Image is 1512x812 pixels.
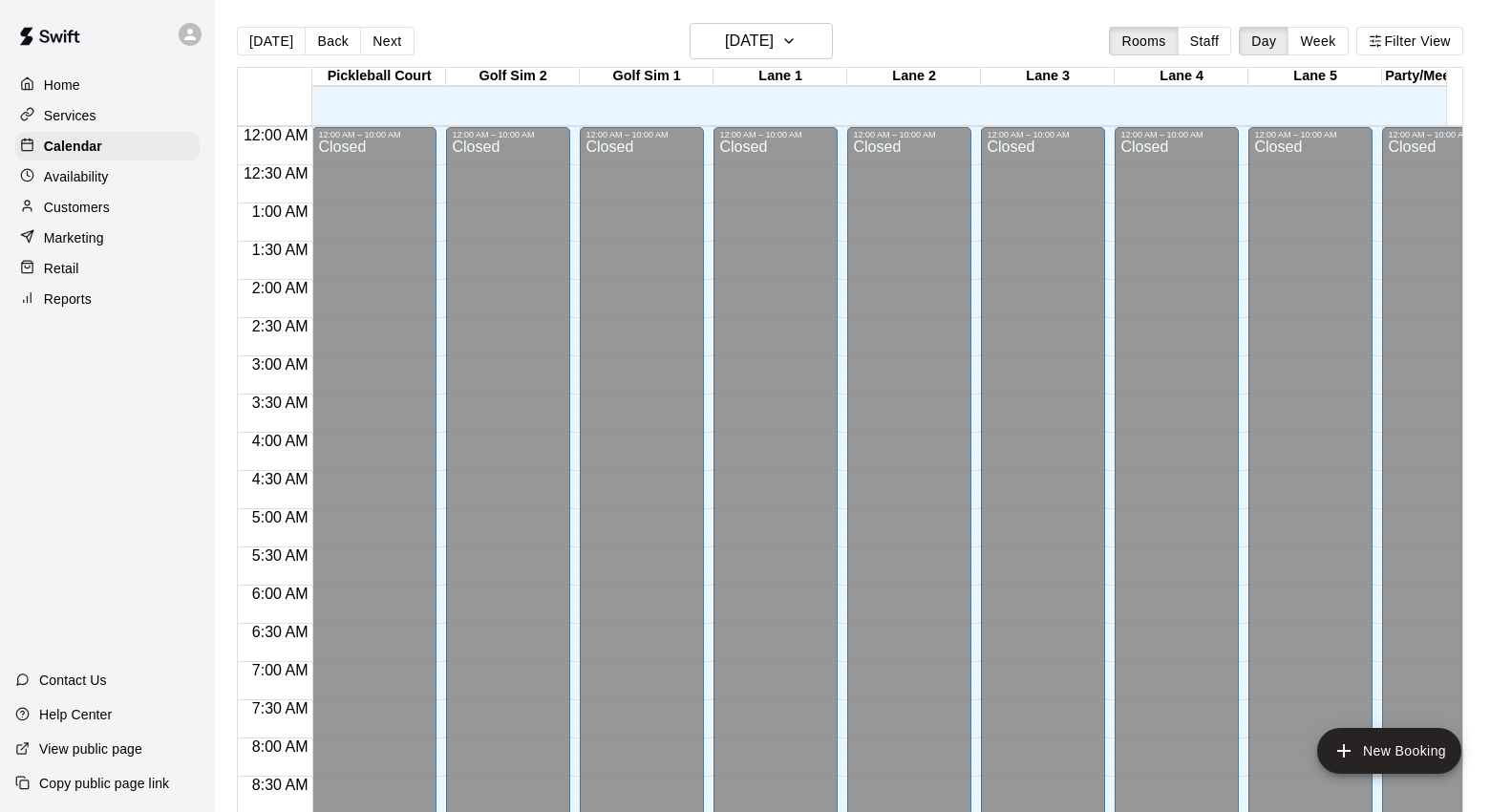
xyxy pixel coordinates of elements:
[312,68,446,86] div: Pickleball Court
[1178,27,1232,55] button: Staff
[690,23,833,59] button: [DATE]
[247,509,313,525] span: 5:00 AM
[1248,68,1382,86] div: Lane 5
[39,705,112,724] p: Help Center
[15,162,200,191] a: Availability
[719,130,832,139] div: 12:00 AM – 10:00 AM
[44,75,80,95] p: Home
[847,68,981,86] div: Lane 2
[247,547,313,564] span: 5:30 AM
[1356,27,1463,55] button: Filter View
[44,167,109,186] p: Availability
[360,27,414,55] button: Next
[987,130,1099,139] div: 12:00 AM – 10:00 AM
[318,130,431,139] div: 12:00 AM – 10:00 AM
[247,624,313,640] span: 6:30 AM
[1254,130,1367,139] div: 12:00 AM – 10:00 AM
[247,242,313,258] span: 1:30 AM
[586,130,698,139] div: 12:00 AM – 10:00 AM
[39,739,142,759] p: View public page
[39,774,169,793] p: Copy public page link
[247,662,313,678] span: 7:00 AM
[237,27,306,55] button: [DATE]
[15,254,200,283] a: Retail
[853,130,966,139] div: 12:00 AM – 10:00 AM
[239,127,313,143] span: 12:00 AM
[15,132,200,160] a: Calendar
[725,28,774,54] h6: [DATE]
[1120,130,1233,139] div: 12:00 AM – 10:00 AM
[247,433,313,449] span: 4:00 AM
[44,198,110,217] p: Customers
[580,68,713,86] div: Golf Sim 1
[247,586,313,602] span: 6:00 AM
[247,356,313,373] span: 3:00 AM
[247,777,313,793] span: 8:30 AM
[44,259,79,278] p: Retail
[305,27,361,55] button: Back
[15,193,200,222] a: Customers
[713,68,847,86] div: Lane 1
[981,68,1115,86] div: Lane 3
[15,71,200,99] a: Home
[247,395,313,411] span: 3:30 AM
[247,280,313,296] span: 2:00 AM
[44,137,102,156] p: Calendar
[1388,130,1501,139] div: 12:00 AM – 10:00 AM
[247,318,313,334] span: 2:30 AM
[247,471,313,487] span: 4:30 AM
[44,289,92,309] p: Reports
[15,224,200,252] a: Marketing
[44,228,104,247] p: Marketing
[44,106,96,125] p: Services
[15,101,200,130] a: Services
[1109,27,1178,55] button: Rooms
[1115,68,1248,86] div: Lane 4
[247,700,313,716] span: 7:30 AM
[1239,27,1288,55] button: Day
[1317,728,1461,774] button: add
[39,671,107,690] p: Contact Us
[446,68,580,86] div: Golf Sim 2
[452,130,564,139] div: 12:00 AM – 10:00 AM
[247,203,313,220] span: 1:00 AM
[239,165,313,182] span: 12:30 AM
[247,738,313,755] span: 8:00 AM
[1288,27,1348,55] button: Week
[15,285,200,313] a: Reports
